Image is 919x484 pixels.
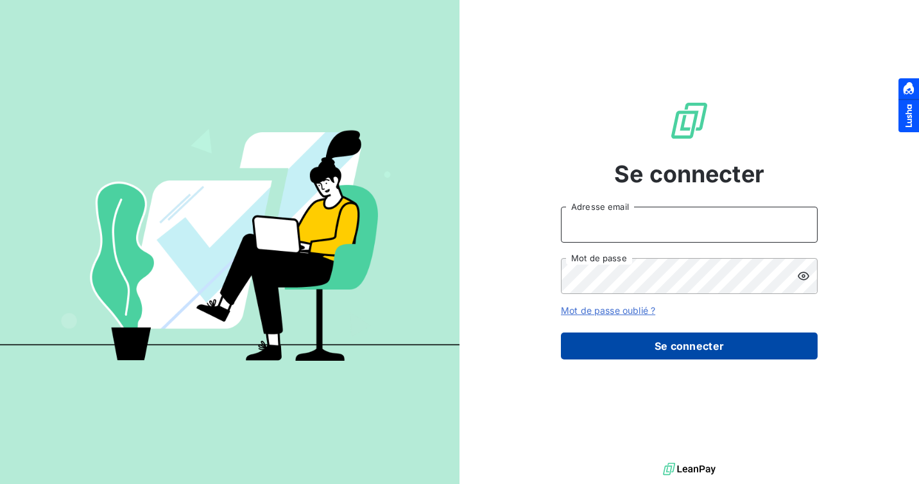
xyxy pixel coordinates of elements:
[561,305,655,316] a: Mot de passe oublié ?
[561,207,818,243] input: placeholder
[561,333,818,359] button: Se connecter
[669,100,710,141] img: Logo LeanPay
[663,460,716,479] img: logo
[614,157,764,191] span: Se connecter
